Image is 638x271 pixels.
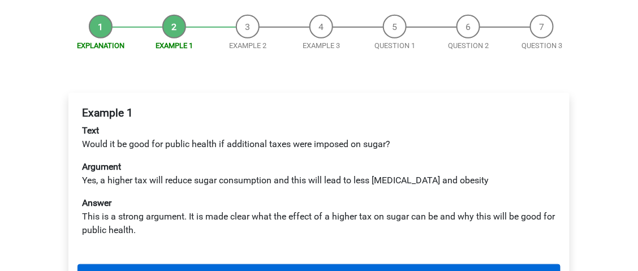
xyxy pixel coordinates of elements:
[82,196,556,237] p: This is a strong argument. It is made clear what the effect of a higher tax on sugar can be and w...
[82,160,556,187] p: Yes, a higher tax will reduce sugar consumption and this will lead to less [MEDICAL_DATA] and obe...
[156,41,193,50] a: Example 1
[448,41,489,50] a: Question 2
[374,41,415,50] a: Question 1
[82,161,121,172] b: Argument
[82,125,99,136] b: Text
[521,41,562,50] a: Question 3
[303,41,340,50] a: Example 3
[82,124,556,151] p: Would it be good for public health if additional taxes were imposed on sugar?
[229,41,266,50] a: Example 2
[77,41,124,50] a: Explanation
[82,106,133,119] b: Example 1
[82,197,111,208] b: Answer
